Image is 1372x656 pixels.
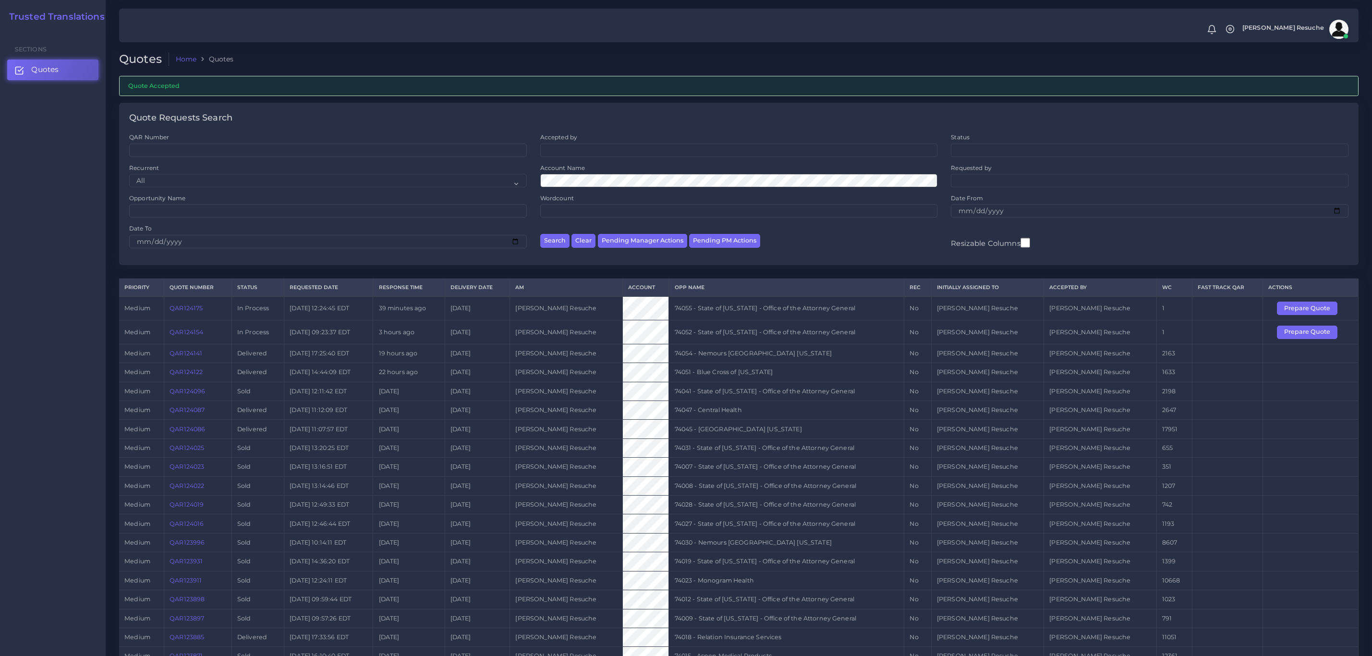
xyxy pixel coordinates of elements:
[510,590,622,609] td: [PERSON_NAME] Resuche
[284,628,373,646] td: [DATE] 17:33:56 EDT
[510,458,622,476] td: [PERSON_NAME] Resuche
[124,304,150,312] span: medium
[669,609,904,628] td: 74009 - State of [US_STATE] - Office of the Attorney General
[1156,496,1192,514] td: 742
[231,590,284,609] td: Sold
[540,133,578,141] label: Accepted by
[445,363,510,382] td: [DATE]
[373,533,445,552] td: [DATE]
[170,577,202,584] a: QAR123911
[1156,590,1192,609] td: 1023
[951,164,992,172] label: Requested by
[510,571,622,590] td: [PERSON_NAME] Resuche
[373,590,445,609] td: [DATE]
[510,476,622,495] td: [PERSON_NAME] Resuche
[510,533,622,552] td: [PERSON_NAME] Resuche
[1044,533,1156,552] td: [PERSON_NAME] Resuche
[904,609,932,628] td: No
[124,539,150,546] span: medium
[445,533,510,552] td: [DATE]
[904,363,932,382] td: No
[373,609,445,628] td: [DATE]
[931,363,1044,382] td: [PERSON_NAME] Resuche
[1277,326,1337,339] button: Prepare Quote
[510,420,622,438] td: [PERSON_NAME] Resuche
[669,279,904,296] th: Opp Name
[1044,552,1156,571] td: [PERSON_NAME] Resuche
[540,194,574,202] label: Wordcount
[2,12,105,23] a: Trusted Translations
[1044,279,1156,296] th: Accepted by
[284,344,373,363] td: [DATE] 17:25:40 EDT
[1329,20,1348,39] img: avatar
[124,577,150,584] span: medium
[373,628,445,646] td: [DATE]
[231,609,284,628] td: Sold
[931,609,1044,628] td: [PERSON_NAME] Resuche
[931,533,1044,552] td: [PERSON_NAME] Resuche
[170,482,204,489] a: QAR124022
[373,344,445,363] td: 19 hours ago
[1044,438,1156,457] td: [PERSON_NAME] Resuche
[951,237,1030,249] label: Resizable Columns
[445,382,510,401] td: [DATE]
[284,363,373,382] td: [DATE] 14:44:09 EDT
[124,615,150,622] span: medium
[510,296,622,320] td: [PERSON_NAME] Resuche
[931,344,1044,363] td: [PERSON_NAME] Resuche
[1156,514,1192,533] td: 1193
[164,279,232,296] th: Quote Number
[1044,514,1156,533] td: [PERSON_NAME] Resuche
[904,458,932,476] td: No
[904,296,932,320] td: No
[231,344,284,363] td: Delivered
[124,350,150,357] span: medium
[170,425,205,433] a: QAR124086
[373,279,445,296] th: Response Time
[904,514,932,533] td: No
[284,279,373,296] th: Requested Date
[231,552,284,571] td: Sold
[284,590,373,609] td: [DATE] 09:59:44 EDT
[373,476,445,495] td: [DATE]
[622,279,669,296] th: Account
[510,401,622,420] td: [PERSON_NAME] Resuche
[510,438,622,457] td: [PERSON_NAME] Resuche
[1156,476,1192,495] td: 1207
[510,609,622,628] td: [PERSON_NAME] Resuche
[124,368,150,376] span: medium
[1156,279,1192,296] th: WC
[931,296,1044,320] td: [PERSON_NAME] Resuche
[170,444,204,451] a: QAR124025
[373,363,445,382] td: 22 hours ago
[284,420,373,438] td: [DATE] 11:07:57 EDT
[119,76,1359,96] div: Quote Accepted
[31,64,59,75] span: Quotes
[1044,344,1156,363] td: [PERSON_NAME] Resuche
[1044,590,1156,609] td: [PERSON_NAME] Resuche
[170,520,204,527] a: QAR124016
[284,609,373,628] td: [DATE] 09:57:26 EDT
[170,501,204,508] a: QAR124019
[373,514,445,533] td: [DATE]
[931,401,1044,420] td: [PERSON_NAME] Resuche
[170,328,203,336] a: QAR124154
[904,320,932,344] td: No
[1156,533,1192,552] td: 8607
[445,496,510,514] td: [DATE]
[1156,609,1192,628] td: 791
[124,501,150,508] span: medium
[231,420,284,438] td: Delivered
[951,133,970,141] label: Status
[1044,382,1156,401] td: [PERSON_NAME] Resuche
[124,558,150,565] span: medium
[510,552,622,571] td: [PERSON_NAME] Resuche
[170,388,205,395] a: QAR124096
[1242,25,1324,31] span: [PERSON_NAME] Resuche
[284,514,373,533] td: [DATE] 12:46:44 EDT
[669,401,904,420] td: 74047 - Central Health
[669,344,904,363] td: 74054 - Nemours [GEOGRAPHIC_DATA] [US_STATE]
[231,571,284,590] td: Sold
[1156,363,1192,382] td: 1633
[170,463,204,470] a: QAR124023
